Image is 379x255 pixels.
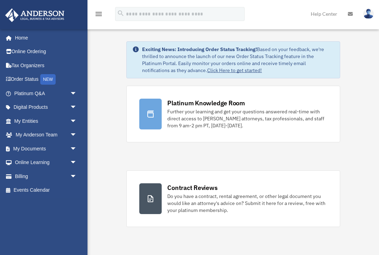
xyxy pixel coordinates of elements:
div: Contract Reviews [167,183,217,192]
span: arrow_drop_down [70,100,84,115]
a: Online Ordering [5,45,87,59]
span: arrow_drop_down [70,128,84,142]
a: Digital Productsarrow_drop_down [5,100,87,114]
span: arrow_drop_down [70,169,84,184]
span: arrow_drop_down [70,156,84,170]
a: Online Learningarrow_drop_down [5,156,87,170]
a: Home [5,31,84,45]
div: Platinum Knowledge Room [167,99,245,107]
span: arrow_drop_down [70,86,84,101]
a: Platinum Knowledge Room Further your learning and get your questions answered real-time with dire... [126,86,340,142]
a: Billingarrow_drop_down [5,169,87,183]
strong: Exciting News: Introducing Order Status Tracking! [142,46,257,52]
img: User Pic [363,9,374,19]
a: Click Here to get started! [207,67,262,73]
div: Further your learning and get your questions answered real-time with direct access to [PERSON_NAM... [167,108,327,129]
a: Order StatusNEW [5,72,87,87]
a: menu [94,12,103,18]
a: Tax Organizers [5,58,87,72]
a: My Entitiesarrow_drop_down [5,114,87,128]
div: Do you have a contract, rental agreement, or other legal document you would like an attorney's ad... [167,193,327,214]
div: NEW [40,74,56,85]
span: arrow_drop_down [70,114,84,128]
a: My Anderson Teamarrow_drop_down [5,128,87,142]
i: menu [94,10,103,18]
img: Anderson Advisors Platinum Portal [3,8,66,22]
i: search [117,9,125,17]
a: Contract Reviews Do you have a contract, rental agreement, or other legal document you would like... [126,170,340,227]
div: Based on your feedback, we're thrilled to announce the launch of our new Order Status Tracking fe... [142,46,334,74]
a: My Documentsarrow_drop_down [5,142,87,156]
span: arrow_drop_down [70,142,84,156]
a: Platinum Q&Aarrow_drop_down [5,86,87,100]
a: Events Calendar [5,183,87,197]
